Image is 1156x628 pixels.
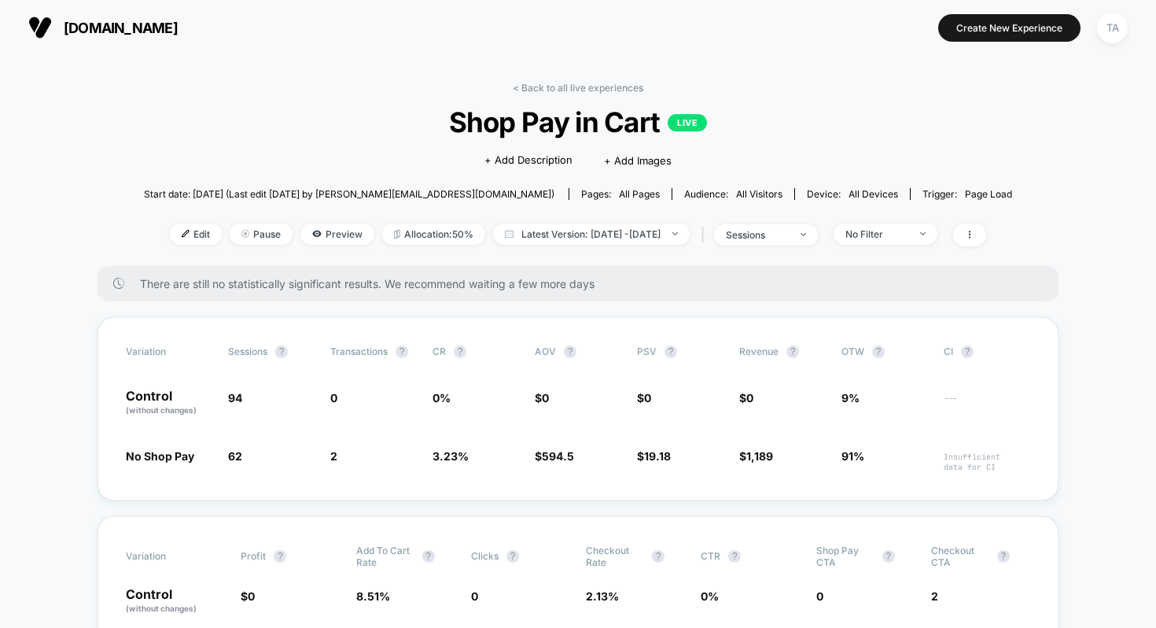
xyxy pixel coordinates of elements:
[505,230,514,238] img: calendar
[794,188,910,200] span: Device:
[24,15,182,40] button: [DOMAIN_NAME]
[126,449,194,463] span: No Shop Pay
[816,545,874,568] span: Shop Pay CTA
[931,589,938,603] span: 2
[187,105,968,139] span: Shop Pay in Cart
[542,391,549,405] span: 0
[396,345,408,358] button: ?
[535,449,574,463] span: $
[872,345,885,358] button: ?
[619,188,660,200] span: all pages
[241,230,249,238] img: end
[542,449,574,463] span: 594.5
[433,345,446,357] span: CR
[230,223,293,245] span: Pause
[961,345,974,358] button: ?
[144,188,554,200] span: Start date: [DATE] (Last edit [DATE] by [PERSON_NAME][EMAIL_ADDRESS][DOMAIN_NAME])
[471,550,499,562] span: Clicks
[28,16,52,39] img: Visually logo
[637,345,657,357] span: PSV
[1097,13,1128,43] div: TA
[356,545,414,568] span: Add To Cart Rate
[882,550,895,563] button: ?
[564,345,576,358] button: ?
[801,233,806,236] img: end
[944,393,1030,416] span: ---
[330,391,337,405] span: 0
[698,223,714,246] span: |
[182,230,190,238] img: edit
[330,345,388,357] span: Transactions
[394,230,400,238] img: rebalance
[701,589,719,603] span: 0 %
[126,345,212,358] span: Variation
[586,589,619,603] span: 2.13 %
[637,449,671,463] span: $
[64,20,178,36] span: [DOMAIN_NAME]
[920,232,926,235] img: end
[126,405,197,415] span: (without changes)
[816,589,823,603] span: 0
[701,550,720,562] span: CTR
[484,153,572,168] span: + Add Description
[382,223,485,245] span: Allocation: 50%
[535,345,556,357] span: AOV
[126,604,197,613] span: (without changes)
[841,449,864,463] span: 91%
[356,589,390,603] span: 8.51 %
[997,550,1010,563] button: ?
[228,449,242,463] span: 62
[652,550,665,563] button: ?
[170,223,222,245] span: Edit
[275,345,288,358] button: ?
[1092,12,1132,44] button: TA
[433,391,451,405] span: 0 %
[841,345,928,358] span: OTW
[126,545,212,568] span: Variation
[746,449,773,463] span: 1,189
[126,390,212,416] p: Control
[228,345,267,357] span: Sessions
[665,345,677,358] button: ?
[922,188,1012,200] div: Trigger:
[274,550,286,563] button: ?
[300,223,374,245] span: Preview
[535,391,549,405] span: $
[471,589,478,603] span: 0
[604,154,672,167] span: + Add Images
[228,391,242,405] span: 94
[433,449,469,463] span: 3.23 %
[739,345,779,357] span: Revenue
[644,449,671,463] span: 19.18
[506,550,519,563] button: ?
[931,545,989,568] span: Checkout CTA
[493,223,690,245] span: Latest Version: [DATE] - [DATE]
[684,188,782,200] div: Audience:
[944,452,1030,472] span: Insufficient data for CI
[849,188,898,200] span: all devices
[513,82,643,94] a: < Back to all live experiences
[786,345,799,358] button: ?
[965,188,1012,200] span: Page Load
[739,449,773,463] span: $
[637,391,651,405] span: $
[241,589,255,603] span: $
[845,228,908,240] div: No Filter
[581,188,660,200] div: Pages:
[841,391,860,405] span: 9%
[736,188,782,200] span: All Visitors
[944,345,1030,358] span: CI
[739,391,753,405] span: $
[746,391,753,405] span: 0
[726,229,789,241] div: sessions
[140,277,1027,290] span: There are still no statistically significant results. We recommend waiting a few more days
[126,588,225,615] p: Control
[241,550,266,562] span: Profit
[938,14,1081,42] button: Create New Experience
[454,345,466,358] button: ?
[586,545,644,568] span: Checkout Rate
[644,391,651,405] span: 0
[330,449,337,463] span: 2
[248,589,255,603] span: 0
[422,550,435,563] button: ?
